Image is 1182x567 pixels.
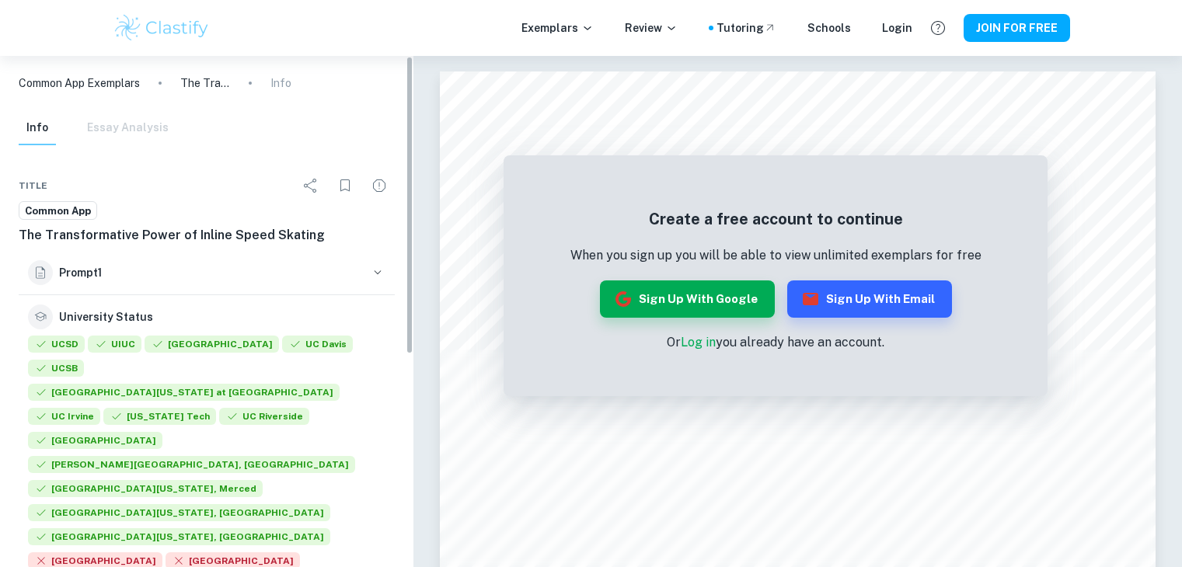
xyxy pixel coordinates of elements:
[219,408,309,425] span: UC Riverside
[28,432,162,449] span: [GEOGRAPHIC_DATA]
[19,201,97,221] a: Common App
[113,12,211,43] img: Clastify logo
[28,480,263,501] div: Accepted: University of California, Merced
[925,15,951,41] button: Help and Feedback
[19,203,96,219] span: Common App
[180,75,230,92] p: The Transformative Power of Inline Speed Skating
[787,280,952,318] button: Sign up with Email
[88,336,141,357] div: Accepted: University of Illinois at Urbana-Champaign
[28,384,340,405] div: Accepted: University of Maryland at College Park
[600,280,775,318] button: Sign up with Google
[145,336,279,357] div: Accepted: Purdue University
[28,336,85,357] div: Accepted: University of California, San Diego
[145,336,279,353] span: [GEOGRAPHIC_DATA]
[88,336,141,353] span: UIUC
[59,308,153,325] h6: University Status
[570,333,982,352] p: Or you already have an account.
[364,170,395,201] div: Report issue
[28,384,340,401] span: [GEOGRAPHIC_DATA][US_STATE] at [GEOGRAPHIC_DATA]
[28,360,84,381] div: Accepted: University of California, Santa Barbara
[570,207,982,231] h5: Create a free account to continue
[681,335,716,350] a: Log in
[59,264,364,281] h6: Prompt 1
[964,14,1070,42] button: JOIN FOR FREE
[717,19,776,37] a: Tutoring
[19,179,47,193] span: Title
[28,504,330,525] div: Accepted: University of California, Oakland
[570,246,982,265] p: When you sign up you will be able to view unlimited exemplars for free
[521,19,594,37] p: Exemplars
[19,75,140,92] a: Common App Exemplars
[103,408,216,429] div: Accepted: Virginia Polytechnic Institute and State University
[882,19,912,37] a: Login
[28,528,330,549] div: Accepted: University of California, San Francisco
[282,336,353,357] div: Accepted: University of California, Davis
[28,336,85,353] span: UCSD
[28,408,100,429] div: Accepted: University of California, Irvine
[219,408,309,429] div: Accepted: University of California, Riverside
[28,504,330,521] span: [GEOGRAPHIC_DATA][US_STATE], [GEOGRAPHIC_DATA]
[295,170,326,201] div: Share
[282,336,353,353] span: UC Davis
[28,456,355,477] div: Accepted: Embry-Riddle Aeronautical University, Daytona Beach
[28,480,263,497] span: [GEOGRAPHIC_DATA][US_STATE], Merced
[625,19,678,37] p: Review
[19,111,56,145] button: Info
[103,408,216,425] span: [US_STATE] Tech
[19,251,395,294] button: Prompt1
[28,432,162,453] div: Accepted: Rensselaer Polytechnic Institute
[270,75,291,92] p: Info
[19,226,395,245] h6: The Transformative Power of Inline Speed Skating
[807,19,851,37] a: Schools
[28,528,330,545] span: [GEOGRAPHIC_DATA][US_STATE], [GEOGRAPHIC_DATA]
[28,408,100,425] span: UC Irvine
[28,456,355,473] span: [PERSON_NAME][GEOGRAPHIC_DATA], [GEOGRAPHIC_DATA]
[329,170,361,201] div: Bookmark
[28,360,84,377] span: UCSB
